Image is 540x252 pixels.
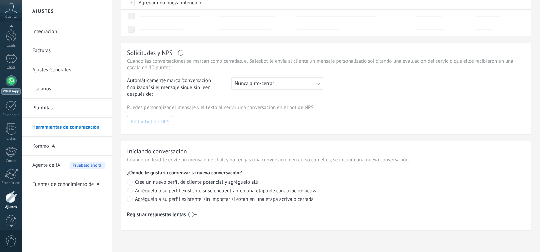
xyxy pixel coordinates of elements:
[1,159,21,163] div: Correo
[127,211,186,218] div: Registrar respuestas lentas
[22,175,112,194] li: Fuentes de conocimiento de IA
[235,80,274,87] span: Nunca auto-cerrar
[135,188,318,194] span: Agréguelo a su perfil existente si se encuentran en una etapa de canalización activa
[127,104,525,111] p: Puedes personalizar el mensaje y el texto al cerrar una conversación en el bot de NPS
[5,15,17,19] span: Cuenta
[127,169,525,176] p: ¿Dónde le gustaría comenzar la nueva conversación?
[127,179,525,186] label: Cree un nuevo perfil de cliente potencial y agréguelo allí
[22,156,112,175] li: Agente de IA
[1,44,21,48] div: Leads
[32,156,60,175] span: Agente de IA
[127,196,525,203] label: Agréguelo a su perfil existente, sin importar si están en una etapa activa o cerrada
[70,162,105,169] span: Pruébalo ahora!
[32,41,105,60] a: Facturas
[32,79,105,99] a: Usuarios
[127,58,525,71] p: Cuando las conversaciones se marcan como cerradas, el Salesbot le envía al cliente un mensaje per...
[22,41,112,60] li: Facturas
[22,137,112,156] li: Kommo IA
[1,88,21,95] div: WhatsApp
[1,137,21,141] div: Listas
[22,22,112,41] li: Integración
[32,118,105,137] a: Herramientas de comunicación
[135,179,258,186] span: Cree un nuevo perfil de cliente potencial y agréguelo allí
[22,60,112,79] li: Ajustes Generales
[127,49,172,57] div: Solicitudes y NPS
[32,137,105,156] a: Kommo IA
[32,60,105,79] a: Ajustes Generales
[32,99,105,118] a: Plantillas
[32,175,105,194] a: Fuentes de conocimiento de IA
[127,77,225,98] span: Automáticamente marca "conversación finalizada" si el mensaje sigue sin leer después de:
[135,196,314,203] span: Agréguelo a su perfil existente, sin importar si están en una etapa activa o cerrada
[22,79,112,99] li: Usuarios
[127,188,525,194] label: Agréguelo a su perfil existente si se encuentran en una etapa de canalización activa
[127,157,525,163] p: Cuando un lead te envíe un mensaje de chat, y no tengas una conversación en curso con ellos, se i...
[127,147,187,155] div: Iniciando conversación
[1,65,21,70] div: Chats
[1,181,21,186] div: Estadísticas
[22,118,112,137] li: Herramientas de comunicación
[1,113,21,117] div: Calendario
[32,22,105,41] a: Integración
[32,156,105,175] a: Agente de IAPruébalo ahora!
[22,99,112,118] li: Plantillas
[1,205,21,209] div: Ajustes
